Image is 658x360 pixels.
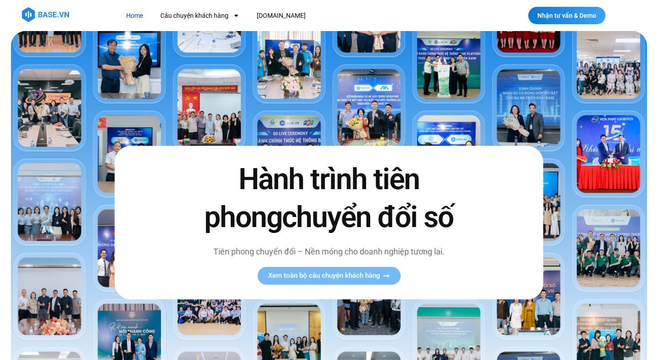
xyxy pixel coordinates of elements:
[185,245,473,258] p: Tiên phong chuyển đổi – Nền móng cho doanh nghiệp tương lai.
[528,7,605,24] a: Nhận tư vấn & Demo
[268,272,380,279] span: Xem toàn bộ câu chuyện khách hàng
[119,7,470,24] nav: Menu
[250,7,313,24] a: [DOMAIN_NAME]
[185,160,473,236] h2: Hành trình tiên phong
[282,200,453,234] span: chuyển đổi số
[154,7,246,24] a: Câu chuyện khách hàng
[537,12,596,19] span: Nhận tư vấn & Demo
[257,267,400,285] a: Xem toàn bộ câu chuyện khách hàng
[119,7,150,24] a: Home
